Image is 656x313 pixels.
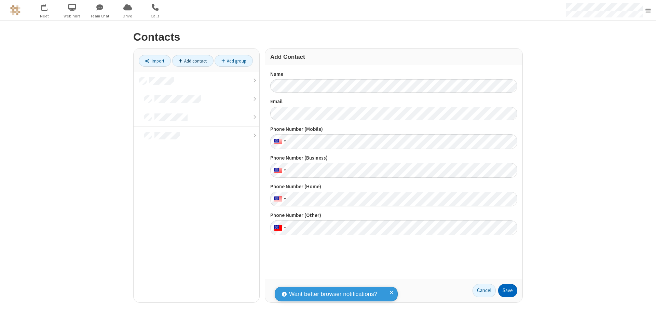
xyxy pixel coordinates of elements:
label: Phone Number (Business) [270,154,517,162]
a: Import [139,55,171,67]
label: Phone Number (Home) [270,183,517,191]
img: QA Selenium DO NOT DELETE OR CHANGE [10,5,20,15]
a: Add contact [172,55,214,67]
div: United States: + 1 [270,192,288,206]
span: Webinars [59,13,85,19]
div: United States: + 1 [270,134,288,149]
div: United States: + 1 [270,220,288,235]
span: Team Chat [87,13,113,19]
h3: Add Contact [270,54,517,60]
label: Phone Number (Other) [270,212,517,219]
label: Name [270,70,517,78]
label: Email [270,98,517,106]
span: Drive [115,13,140,19]
div: 1 [46,4,51,9]
h2: Contacts [133,31,523,43]
div: United States: + 1 [270,163,288,178]
a: Add group [215,55,253,67]
span: Meet [32,13,57,19]
label: Phone Number (Mobile) [270,125,517,133]
a: Cancel [473,284,496,298]
span: Want better browser notifications? [289,290,377,299]
button: Save [498,284,517,298]
span: Calls [142,13,168,19]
